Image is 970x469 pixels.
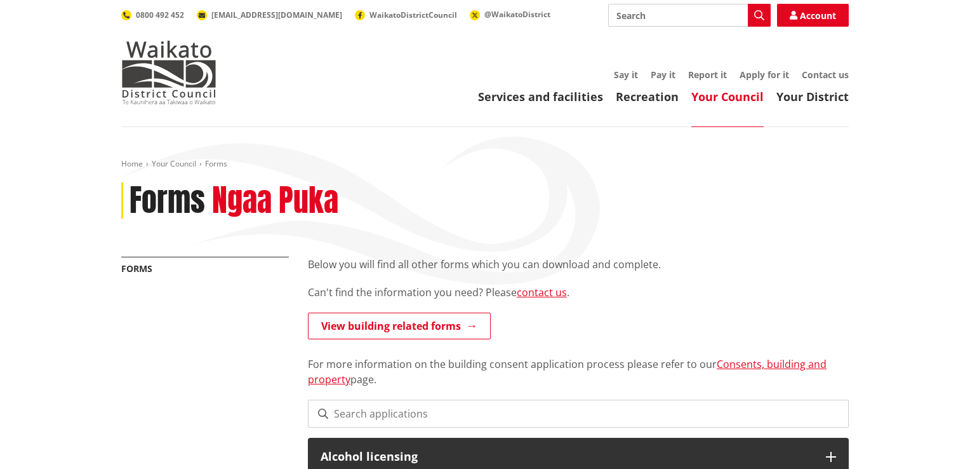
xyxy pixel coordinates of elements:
[152,158,196,169] a: Your Council
[776,89,849,104] a: Your District
[121,159,849,170] nav: breadcrumb
[121,262,152,275] a: Forms
[777,4,849,27] a: Account
[308,400,849,428] input: Search applications
[308,357,827,386] a: Consents, building and property
[688,69,727,81] a: Report it
[308,285,849,300] p: Can't find the information you need? Please .
[121,41,216,104] img: Waikato District Council - Te Kaunihera aa Takiwaa o Waikato
[308,257,849,272] p: Below you will find all other forms which you can download and complete.
[205,158,227,169] span: Forms
[517,285,567,299] a: contact us
[608,4,771,27] input: Search input
[691,89,764,104] a: Your Council
[355,10,457,20] a: WaikatoDistrictCouncil
[212,182,338,219] h2: Ngaa Puka
[136,10,184,20] span: 0800 492 452
[197,10,342,20] a: [EMAIL_ADDRESS][DOMAIN_NAME]
[321,451,813,463] h3: Alcohol licensing
[484,9,550,20] span: @WaikatoDistrict
[614,69,638,81] a: Say it
[130,182,205,219] h1: Forms
[211,10,342,20] span: [EMAIL_ADDRESS][DOMAIN_NAME]
[740,69,789,81] a: Apply for it
[308,341,849,387] p: For more information on the building consent application process please refer to our page.
[802,69,849,81] a: Contact us
[616,89,679,104] a: Recreation
[308,313,491,339] a: View building related forms
[121,10,184,20] a: 0800 492 452
[478,89,603,104] a: Services and facilities
[651,69,675,81] a: Pay it
[470,9,550,20] a: @WaikatoDistrict
[121,158,143,169] a: Home
[369,10,457,20] span: WaikatoDistrictCouncil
